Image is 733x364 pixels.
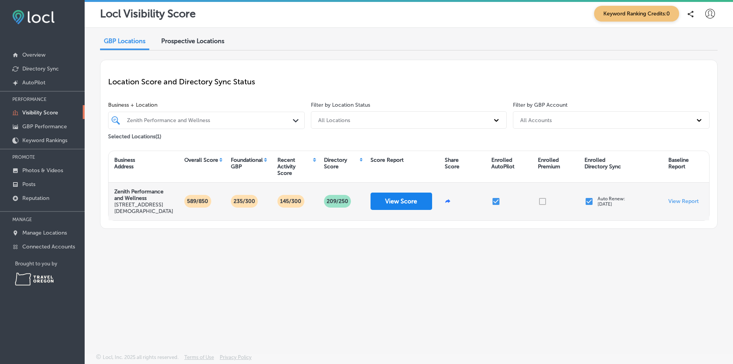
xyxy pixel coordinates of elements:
[277,195,304,208] p: 145/300
[184,157,218,163] div: Overall Score
[12,10,55,24] img: fda3e92497d09a02dc62c9cd864e3231.png
[127,117,294,124] div: Zenith Performance and Wellness
[114,201,173,215] p: [STREET_ADDRESS][DEMOGRAPHIC_DATA]
[104,37,145,45] span: GBP Locations
[22,65,59,72] p: Directory Sync
[324,195,351,208] p: 209 /250
[22,243,75,250] p: Connected Accounts
[15,273,53,285] img: Travel Oregon
[513,102,568,108] label: Filter by GBP Account
[520,117,552,123] div: All Accounts
[318,117,350,123] div: All Locations
[538,157,560,170] div: Enrolled Premium
[230,195,258,208] p: 235/300
[114,157,135,170] div: Business Address
[114,188,164,201] strong: Zenith Performance and Wellness
[184,354,214,364] a: Terms of Use
[22,137,67,144] p: Keyword Rankings
[598,196,625,207] p: Auto Renew: [DATE]
[231,157,263,170] div: Foundational GBP
[594,6,679,22] span: Keyword Ranking Credits: 0
[22,195,49,201] p: Reputation
[108,102,305,108] span: Business + Location
[584,157,621,170] div: Enrolled Directory Sync
[22,167,63,174] p: Photos & Videos
[220,354,252,364] a: Privacy Policy
[15,261,85,267] p: Brought to you by
[371,193,432,210] button: View Score
[668,198,699,205] a: View Report
[22,109,58,116] p: Visibility Score
[324,157,359,170] div: Directory Score
[445,157,459,170] div: Share Score
[491,157,514,170] div: Enrolled AutoPilot
[103,354,179,360] p: Locl, Inc. 2025 all rights reserved.
[22,123,67,130] p: GBP Performance
[22,181,35,188] p: Posts
[108,77,710,86] p: Location Score and Directory Sync Status
[100,7,196,20] p: Locl Visibility Score
[22,79,45,86] p: AutoPilot
[22,52,45,58] p: Overview
[371,157,404,163] div: Score Report
[311,102,370,108] label: Filter by Location Status
[668,157,689,170] div: Baseline Report
[184,195,211,208] p: 589/850
[108,130,161,140] p: Selected Locations ( 1 )
[161,37,224,45] span: Prospective Locations
[22,230,67,236] p: Manage Locations
[277,157,312,176] div: Recent Activity Score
